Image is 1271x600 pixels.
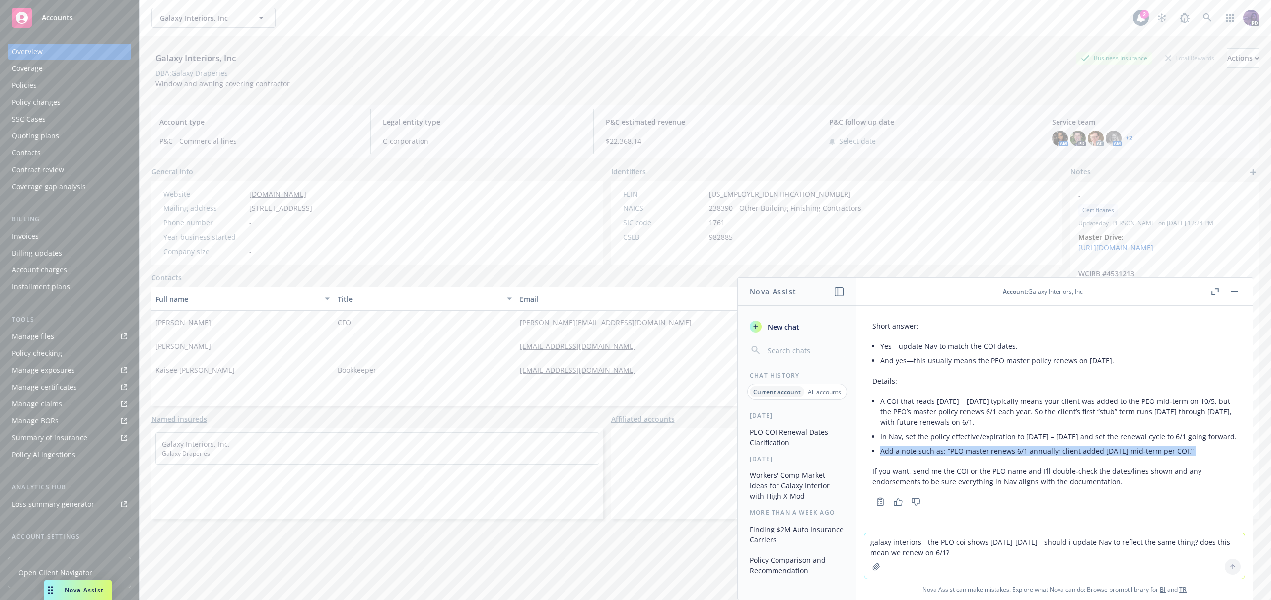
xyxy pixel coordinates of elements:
[12,77,37,93] div: Policies
[8,447,131,463] a: Policy AI ingestions
[1160,585,1166,594] a: BI
[12,44,43,60] div: Overview
[8,128,131,144] a: Quoting plans
[8,279,131,295] a: Installment plans
[1078,268,1225,279] span: WCIRB #4531213
[12,329,54,344] div: Manage files
[44,580,112,600] button: Nova Assist
[12,279,70,295] div: Installment plans
[1227,48,1259,68] button: Actions
[753,388,801,396] p: Current account
[880,353,1237,368] li: And yes—this usually means the PEO master policy renews on [DATE].
[880,339,1237,353] li: Yes—update Nav to match the COI dates.
[8,379,131,395] a: Manage certificates
[623,203,705,213] div: NAICS
[155,79,290,88] span: Window and awning covering contractor
[1126,135,1132,141] a: +2
[746,521,848,548] button: Finding $2M Auto Insurance Carriers
[8,413,131,429] a: Manage BORs
[766,343,845,357] input: Search chats
[12,145,41,161] div: Contacts
[334,287,516,311] button: Title
[12,396,62,412] div: Manage claims
[8,111,131,127] a: SSC Cases
[750,286,796,297] h1: Nova Assist
[738,371,856,380] div: Chat History
[1106,131,1122,146] img: photo
[606,117,805,127] span: P&C estimated revenue
[1227,49,1259,67] div: Actions
[1082,206,1114,215] span: Certificates
[155,365,235,375] span: Kaisee [PERSON_NAME]
[908,495,924,509] button: Thumbs down
[876,497,885,506] svg: Copy to clipboard
[709,189,851,199] span: [US_EMPLOYER_IDENTIFICATION_NUMBER]
[1003,287,1083,296] div: : Galaxy Interiors, Inc
[155,341,211,351] span: [PERSON_NAME]
[746,424,848,451] button: PEO COI Renewal Dates Clarification
[12,162,64,178] div: Contract review
[738,411,856,420] div: [DATE]
[8,329,131,344] a: Manage files
[738,455,856,463] div: [DATE]
[746,467,848,504] button: Workers' Comp Market Ideas for Galaxy Interior with High X-Mod
[8,162,131,178] a: Contract review
[8,228,131,244] a: Invoices
[1247,166,1259,178] a: add
[1070,166,1091,178] span: Notes
[8,546,131,562] a: Service team
[520,365,644,375] a: [EMAIL_ADDRESS][DOMAIN_NAME]
[872,376,1237,386] p: Details:
[18,567,92,578] span: Open Client Navigator
[65,586,104,594] span: Nova Assist
[155,68,228,78] div: DBA: Galaxy Draperies
[738,508,856,517] div: More than a week ago
[12,413,59,429] div: Manage BORs
[1088,131,1104,146] img: photo
[162,439,230,449] a: Galaxy Interiors, Inc.
[8,396,131,412] a: Manage claims
[162,449,593,458] span: Galaxy Draperies
[12,61,43,76] div: Coverage
[808,388,841,396] p: All accounts
[1052,131,1068,146] img: photo
[8,362,131,378] a: Manage exposures
[163,232,245,242] div: Year business started
[338,341,340,351] span: -
[1198,8,1217,28] a: Search
[1152,8,1172,28] a: Stop snowing
[42,14,73,22] span: Accounts
[338,317,351,328] span: CFO
[151,287,334,311] button: Full name
[151,272,182,283] a: Contacts
[12,345,62,361] div: Policy checking
[12,245,62,261] div: Billing updates
[8,214,131,224] div: Billing
[623,189,705,199] div: FEIN
[8,61,131,76] a: Coverage
[163,246,245,257] div: Company size
[12,111,46,127] div: SSC Cases
[1003,287,1027,296] span: Account
[8,496,131,512] a: Loss summary generator
[249,246,252,257] span: -
[1070,131,1086,146] img: photo
[160,13,246,23] span: Galaxy Interiors, Inc
[8,262,131,278] a: Account charges
[163,217,245,228] div: Phone number
[8,345,131,361] a: Policy checking
[163,189,245,199] div: Website
[1179,585,1187,594] a: TR
[12,228,39,244] div: Invoices
[872,466,1237,487] p: If you want, send me the COI or the PEO name and I’ll double‑check the dates/lines shown and any ...
[12,179,86,195] div: Coverage gap analysis
[880,394,1237,429] li: A COI that reads [DATE] – [DATE] typically means your client was added to the PEO mid‑term on 10/...
[8,315,131,325] div: Tools
[8,77,131,93] a: Policies
[249,189,306,199] a: [DOMAIN_NAME]
[249,203,312,213] span: [STREET_ADDRESS]
[520,341,644,351] a: [EMAIL_ADDRESS][DOMAIN_NAME]
[1243,10,1259,26] img: photo
[1076,52,1152,64] div: Business Insurance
